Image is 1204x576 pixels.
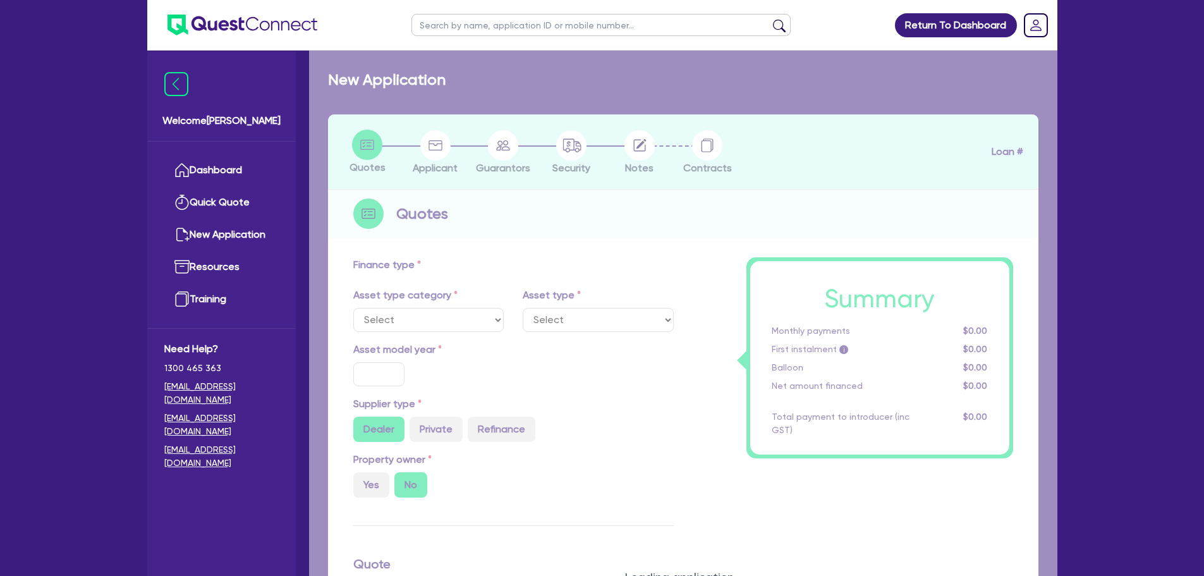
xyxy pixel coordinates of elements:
[164,443,279,470] a: [EMAIL_ADDRESS][DOMAIN_NAME]
[174,227,190,242] img: new-application
[1019,9,1052,42] a: Dropdown toggle
[174,291,190,307] img: training
[174,195,190,210] img: quick-quote
[164,283,279,316] a: Training
[162,113,281,128] span: Welcome [PERSON_NAME]
[164,187,279,219] a: Quick Quote
[174,259,190,274] img: resources
[164,154,279,187] a: Dashboard
[164,341,279,357] span: Need Help?
[164,72,188,96] img: icon-menu-close
[164,380,279,407] a: [EMAIL_ADDRESS][DOMAIN_NAME]
[167,15,317,35] img: quest-connect-logo-blue
[164,412,279,438] a: [EMAIL_ADDRESS][DOMAIN_NAME]
[164,362,279,375] span: 1300 465 363
[164,219,279,251] a: New Application
[411,14,791,36] input: Search by name, application ID or mobile number...
[895,13,1017,37] a: Return To Dashboard
[164,251,279,283] a: Resources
